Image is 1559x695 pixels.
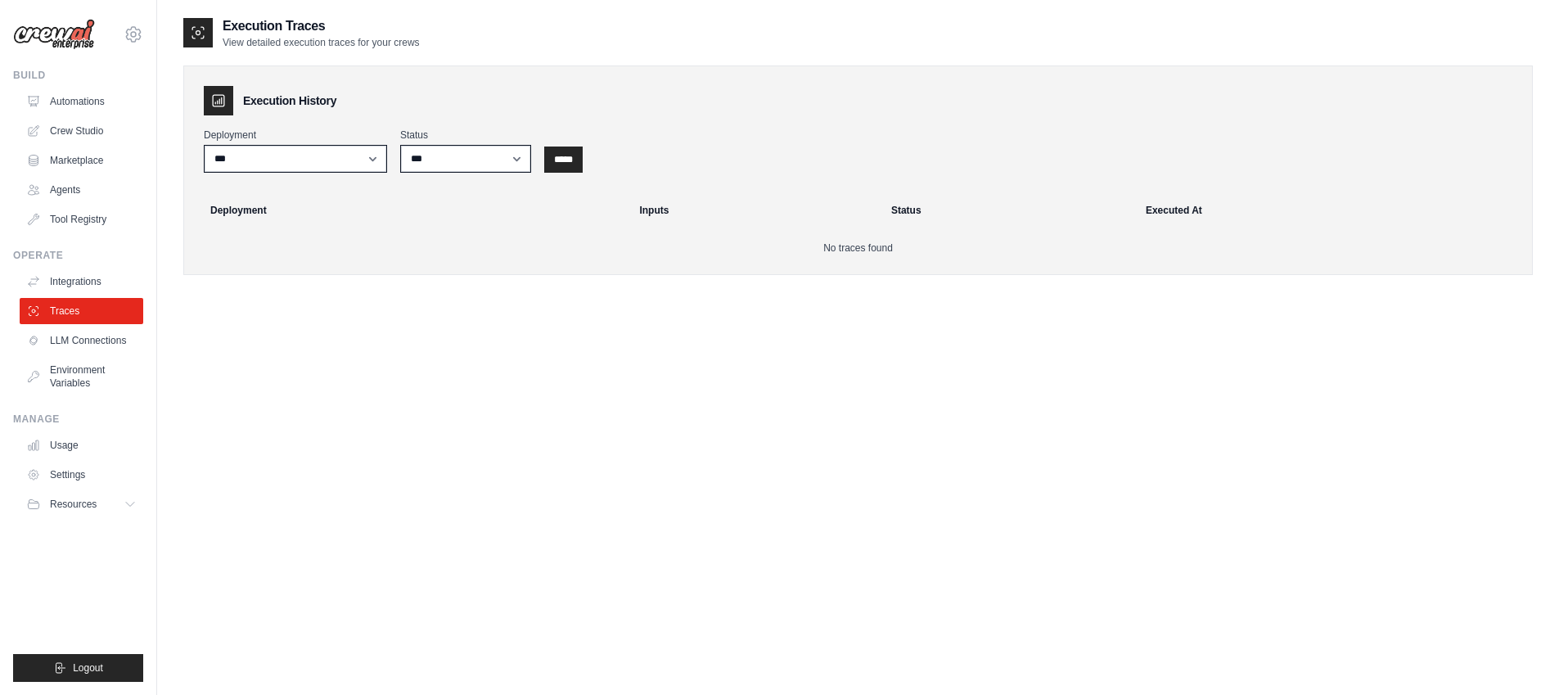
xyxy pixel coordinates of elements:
[20,298,143,324] a: Traces
[20,269,143,295] a: Integrations
[13,69,143,82] div: Build
[20,432,143,458] a: Usage
[20,357,143,396] a: Environment Variables
[20,327,143,354] a: LLM Connections
[881,192,1136,228] th: Status
[400,129,531,142] label: Status
[20,491,143,517] button: Resources
[20,118,143,144] a: Crew Studio
[1136,192,1525,228] th: Executed At
[20,206,143,232] a: Tool Registry
[20,177,143,203] a: Agents
[204,129,387,142] label: Deployment
[204,241,1512,255] p: No traces found
[223,36,420,49] p: View detailed execution traces for your crews
[73,661,103,675] span: Logout
[50,498,97,511] span: Resources
[191,192,629,228] th: Deployment
[20,147,143,174] a: Marketplace
[13,413,143,426] div: Manage
[629,192,881,228] th: Inputs
[20,88,143,115] a: Automations
[20,462,143,488] a: Settings
[243,93,336,109] h3: Execution History
[13,249,143,262] div: Operate
[223,16,420,36] h2: Execution Traces
[13,654,143,682] button: Logout
[13,19,95,50] img: Logo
